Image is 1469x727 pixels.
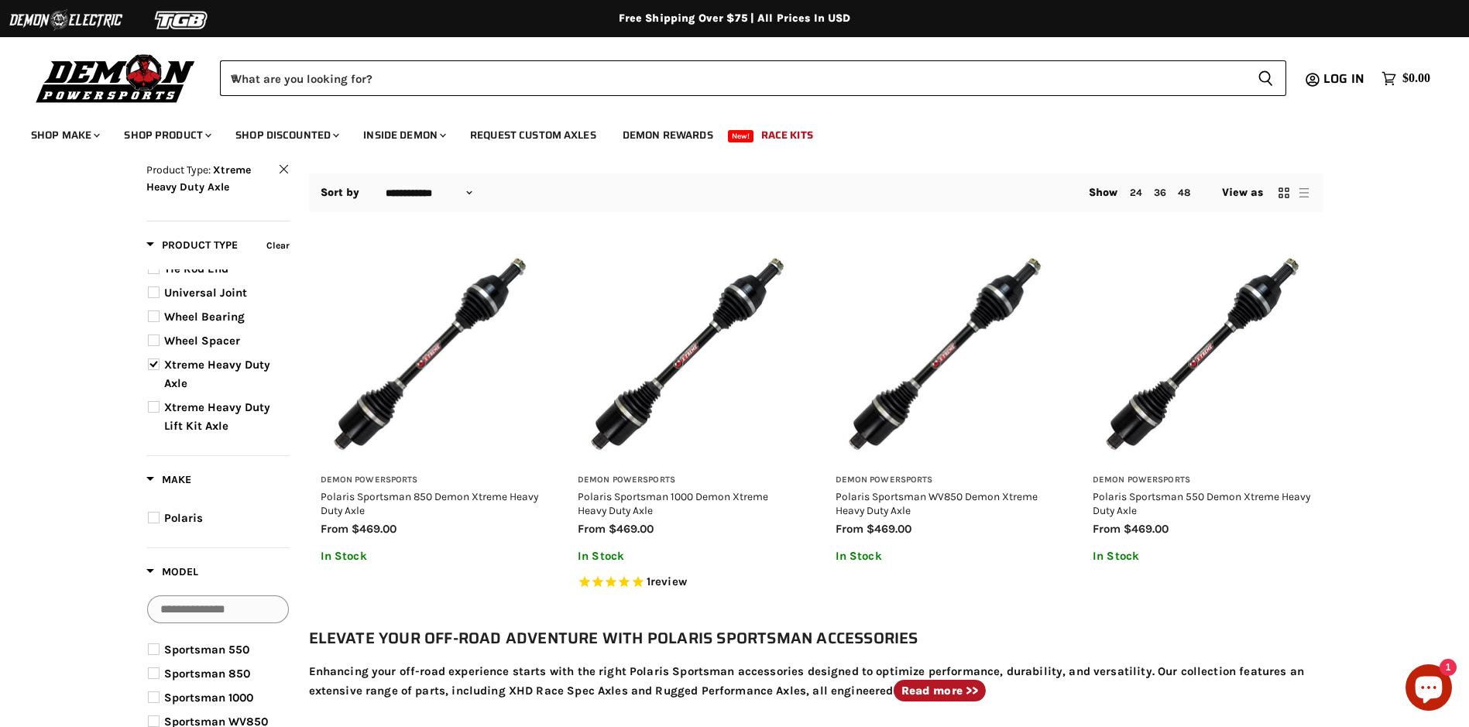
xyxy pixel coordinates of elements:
h3: Demon Powersports [836,475,1055,486]
img: Polaris Sportsman WV850 Demon Xtreme Heavy Duty Axle [836,245,1055,464]
span: $469.00 [1124,522,1169,536]
span: Wheel Spacer [164,334,240,348]
button: Filter by Product Type [146,238,238,257]
span: Universal Joint [164,286,247,300]
div: Free Shipping Over $75 | All Prices In USD [115,12,1354,26]
h3: Demon Powersports [1093,475,1312,486]
img: TGB Logo 2 [124,5,240,35]
button: Filter by Model [146,564,198,584]
img: Polaris Sportsman 850 Demon Xtreme Heavy Duty Axle [321,245,540,464]
a: $0.00 [1374,67,1438,90]
span: Product Type: [146,163,211,177]
span: Sportsman 850 [164,667,250,681]
img: Polaris Sportsman 550 Demon Xtreme Heavy Duty Axle [1093,245,1312,464]
span: from [578,522,606,536]
a: Shop Product [112,119,221,151]
a: Inside Demon [352,119,455,151]
ul: Main menu [19,113,1426,151]
p: In Stock [578,550,797,563]
a: Request Custom Axles [458,119,608,151]
p: In Stock [1093,550,1312,563]
button: Clear filter by Product Type [263,237,290,258]
span: $0.00 [1402,71,1430,86]
span: Make [146,473,191,486]
span: Sportsman 1000 [164,691,253,705]
label: Sort by [321,187,360,199]
form: Product [220,60,1286,96]
span: review [650,574,687,588]
a: Polaris Sportsman 550 Demon Xtreme Heavy Duty Axle [1093,490,1310,516]
input: When autocomplete results are available use up and down arrows to review and enter to select [220,60,1245,96]
span: New! [728,130,754,142]
span: Product Type [146,238,238,252]
a: Demon Rewards [611,119,725,151]
span: Wheel Bearing [164,310,245,324]
a: Shop Discounted [224,119,348,151]
strong: Read more >> [901,684,979,698]
input: Search Options [147,595,289,623]
h2: Elevate Your Off-Road Adventure with Polaris Sportsman Accessories [309,626,1323,650]
span: from [836,522,863,536]
img: Polaris Sportsman 1000 Demon Xtreme Heavy Duty Axle [578,245,797,464]
span: Sportsman 550 [164,643,249,657]
a: Log in [1316,72,1374,86]
h3: Demon Powersports [578,475,797,486]
span: Show [1089,186,1118,199]
span: Model [146,565,198,578]
a: Polaris Sportsman WV850 Demon Xtreme Heavy Duty Axle [836,490,1038,516]
span: $469.00 [609,522,654,536]
a: Polaris Sportsman 850 Demon Xtreme Heavy Duty Axle [321,490,538,516]
span: from [321,522,348,536]
h1: Polaris Sportsman Accessories and Parts [309,128,1323,153]
button: grid view [1276,185,1292,201]
img: Demon Electric Logo 2 [8,5,124,35]
p: In Stock [836,550,1055,563]
span: Log in [1323,69,1364,88]
button: list view [1296,185,1312,201]
a: 24 [1130,187,1142,198]
inbox-online-store-chat: Shopify online store chat [1401,664,1457,715]
button: Filter by Make [146,472,191,492]
span: from [1093,522,1121,536]
h3: Demon Powersports [321,475,540,486]
img: Demon Powersports [31,50,201,105]
span: View as [1222,187,1264,199]
span: 1 reviews [647,574,687,588]
a: Race Kits [750,119,825,151]
span: $469.00 [867,522,911,536]
button: Search [1245,60,1286,96]
span: Xtreme Heavy Duty Lift Kit Axle [164,400,270,433]
a: 36 [1154,187,1166,198]
a: 48 [1178,187,1190,198]
p: Enhancing your off-road experience starts with the right Polaris Sportsman accessories designed t... [309,662,1323,700]
a: Shop Make [19,119,109,151]
span: Rated 5.0 out of 5 stars 1 reviews [578,574,797,591]
p: In Stock [321,550,540,563]
nav: Collection utilities [309,173,1323,212]
span: $469.00 [352,522,396,536]
span: Xtreme Heavy Duty Axle [164,358,270,390]
button: Clear filter by Product Type Xtreme Heavy Duty Axle [146,162,290,199]
span: Polaris [164,511,203,525]
a: Polaris Sportsman 1000 Demon Xtreme Heavy Duty Axle [578,490,768,516]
